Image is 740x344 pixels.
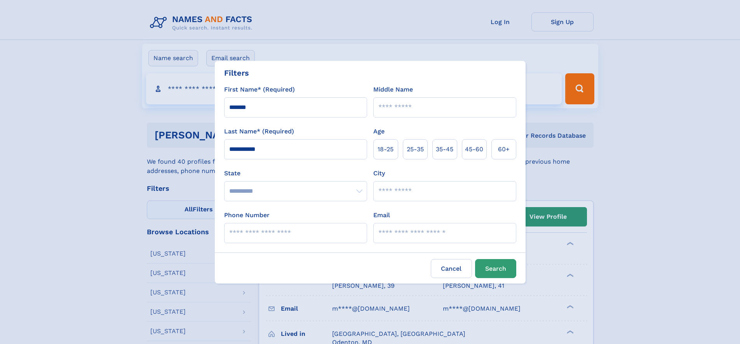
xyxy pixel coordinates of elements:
span: 60+ [498,145,510,154]
label: Age [373,127,385,136]
label: State [224,169,367,178]
span: 35‑45 [436,145,453,154]
label: Cancel [431,259,472,278]
button: Search [475,259,516,278]
label: First Name* (Required) [224,85,295,94]
span: 18‑25 [378,145,394,154]
span: 45‑60 [465,145,483,154]
div: Filters [224,67,249,79]
label: City [373,169,385,178]
label: Last Name* (Required) [224,127,294,136]
label: Email [373,211,390,220]
label: Middle Name [373,85,413,94]
label: Phone Number [224,211,270,220]
span: 25‑35 [407,145,424,154]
